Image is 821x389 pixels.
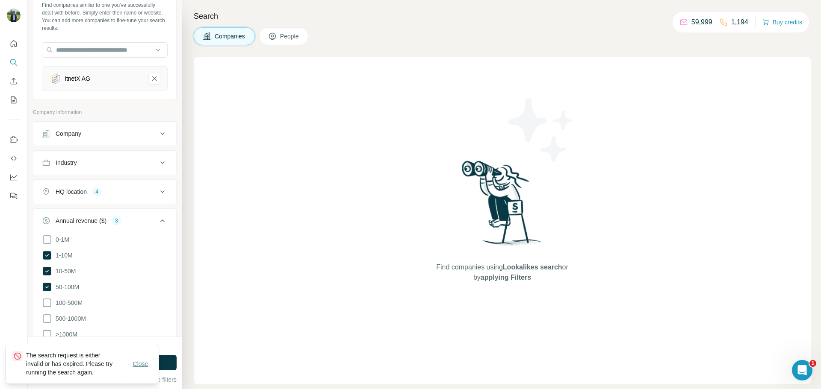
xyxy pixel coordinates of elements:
span: 1 [809,360,816,367]
button: Industry [33,152,176,173]
p: The search request is either invalid or has expired. Please try running the search again. [26,351,122,377]
span: Close [133,360,148,368]
button: Quick start [7,36,21,51]
div: Find companies similar to one you've successfully dealt with before. Simply enter their name or w... [42,1,168,32]
span: 1-10M [52,251,73,260]
div: Company [56,129,81,138]
button: Enrich CSV [7,73,21,89]
div: Industry [56,158,77,167]
h4: Search [194,10,811,22]
button: Search [7,55,21,70]
button: Use Surfe API [7,151,21,166]
p: Company information [33,108,177,116]
div: Annual revenue ($) [56,216,106,225]
span: Find companies using or by [434,262,570,283]
span: Companies [215,32,246,41]
span: 0-1M [52,235,69,244]
button: Dashboard [7,170,21,185]
span: 100-500M [52,298,83,307]
button: Buy credits [762,16,802,28]
button: Annual revenue ($)3 [33,211,176,234]
div: 2000 search results remaining [71,342,139,350]
span: Lookalikes search [503,263,562,271]
button: Close [127,356,154,371]
button: ItnetX AG-remove-button [148,73,160,85]
div: 3 [112,217,121,225]
img: Surfe Illustration - Woman searching with binoculars [458,158,547,254]
p: 59,999 [691,17,712,27]
button: HQ location4 [33,181,176,202]
span: >1000M [52,330,77,339]
button: Feedback [7,188,21,204]
div: ItnetX AG [65,74,90,83]
span: 50-100M [52,283,79,291]
span: applying Filters [481,274,531,281]
span: People [280,32,300,41]
iframe: Intercom live chat [792,360,812,380]
img: Avatar [7,9,21,22]
button: Use Surfe on LinkedIn [7,132,21,147]
span: 500-1000M [52,314,86,323]
button: Company [33,123,176,144]
div: HQ location [56,187,87,196]
img: ItnetX AG-logo [49,73,61,85]
div: 4 [92,188,102,196]
img: Surfe Illustration - Stars [502,91,579,168]
button: My lists [7,92,21,108]
p: 1,194 [731,17,748,27]
span: 10-50M [52,267,76,275]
